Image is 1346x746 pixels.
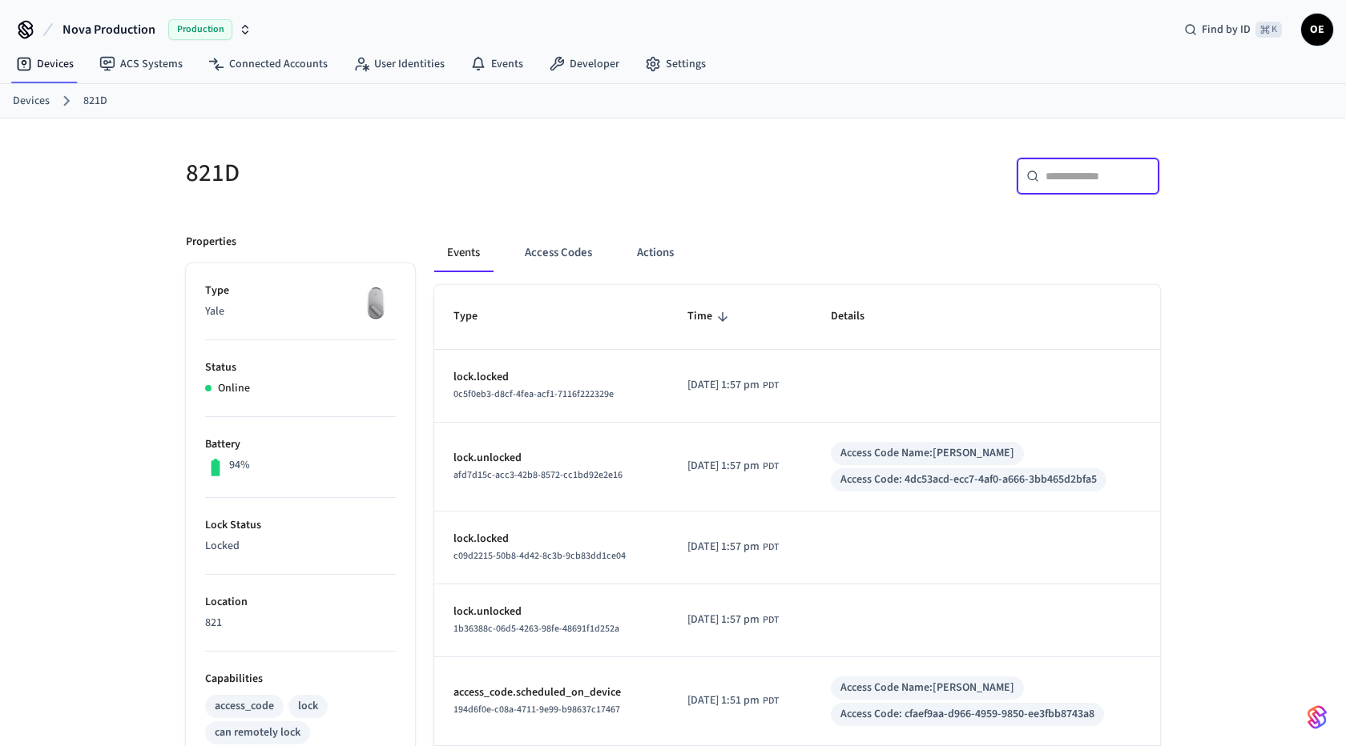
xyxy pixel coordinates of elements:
[457,50,536,78] a: Events
[356,283,396,323] img: August Wifi Smart Lock 3rd Gen, Silver, Front
[687,692,779,709] div: America/Vancouver
[195,50,341,78] a: Connected Accounts
[453,549,626,563] span: c09d2215-50b8-4d42-8c3b-9cb83dd1ce04
[453,604,649,620] p: lock.unlocked
[205,283,396,299] p: Type
[763,540,779,555] span: PDT
[434,234,493,272] button: Events
[205,517,396,534] p: Lock Status
[205,594,396,611] p: Location
[453,622,619,636] span: 1b36388c-06d5-4263-98fe-48691f1d252a
[205,359,396,376] p: Status
[205,615,396,632] p: 821
[453,531,649,547] p: lock.locked
[186,234,236,251] p: Properties
[687,539,779,555] div: America/Vancouver
[632,50,719,78] a: Settings
[763,694,779,708] span: PDT
[62,20,155,39] span: Nova Production
[1303,15,1332,44] span: OE
[840,706,1094,723] div: Access Code: cfaef9aa-d966-4959-9850-ee3fbb8743a8
[687,612,779,628] div: America/Vancouver
[87,50,195,78] a: ACS Systems
[13,93,50,110] a: Devices
[3,50,87,78] a: Devices
[168,19,232,40] span: Production
[763,459,779,474] span: PDT
[687,539,760,555] span: [DATE] 1:57 pm
[1308,704,1327,730] img: SeamLogoGradient.69752ec5.svg
[1171,15,1295,44] div: Find by ID⌘ K
[341,50,457,78] a: User Identities
[687,458,779,475] div: America/Vancouver
[453,450,649,467] p: lock.unlocked
[205,538,396,555] p: Locked
[840,471,1097,488] div: Access Code: 4dc53acd-ecc7-4af0-a666-3bb465d2bfa5
[218,380,250,397] p: Online
[434,234,1160,272] div: ant example
[83,93,107,110] a: 821D
[687,612,760,628] span: [DATE] 1:57 pm
[186,157,663,190] h5: 821D
[215,724,300,741] div: can remotely lock
[831,304,885,329] span: Details
[205,436,396,453] p: Battery
[687,377,760,394] span: [DATE] 1:57 pm
[205,671,396,688] p: Capabilities
[298,698,318,715] div: lock
[453,387,614,401] span: 0c5f0eb3-d8cf-4fea-acf1-7116f222329e
[687,458,760,475] span: [DATE] 1:57 pm
[1202,22,1251,38] span: Find by ID
[205,303,396,320] p: Yale
[453,703,620,716] span: 194d6f0e-c08a-4711-9e99-b98637c17467
[1301,14,1333,46] button: OE
[453,684,649,701] p: access_code.scheduled_on_device
[840,680,1014,696] div: Access Code Name: [PERSON_NAME]
[763,379,779,393] span: PDT
[763,613,779,628] span: PDT
[512,234,605,272] button: Access Codes
[687,377,779,394] div: America/Vancouver
[215,698,274,715] div: access_code
[453,369,649,386] p: lock.locked
[536,50,632,78] a: Developer
[687,692,760,709] span: [DATE] 1:51 pm
[624,234,687,272] button: Actions
[453,304,498,329] span: Type
[229,457,250,474] p: 94%
[1255,22,1282,38] span: ⌘ K
[840,445,1014,462] div: Access Code Name: [PERSON_NAME]
[453,468,623,482] span: afd7d15c-acc3-42b8-8572-cc1bd92e2e16
[687,304,733,329] span: Time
